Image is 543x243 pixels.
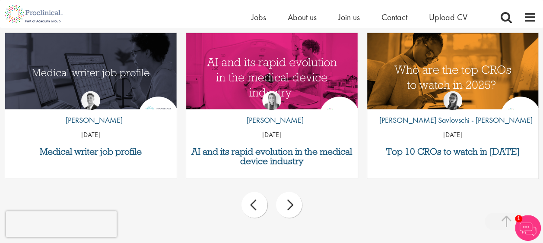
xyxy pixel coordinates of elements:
a: Link to a post [186,33,358,109]
a: Link to a post [5,33,177,109]
a: Contact [381,12,407,23]
a: AI and its rapid evolution in the medical device industry [191,146,353,165]
p: [DATE] [367,130,539,140]
img: Top 10 CROs 2025 | Proclinical [367,33,539,121]
img: Hannah Burke [262,91,281,110]
a: Top 10 CROs to watch in [DATE] [372,146,534,156]
span: 1 [515,215,522,222]
a: Link to a post [367,33,539,109]
div: next [276,192,302,218]
p: [DATE] [186,130,358,140]
a: About us [288,12,317,23]
p: [PERSON_NAME] Savlovschi - [PERSON_NAME] [373,114,533,125]
a: Upload CV [429,12,467,23]
img: Medical writer job profile [5,33,177,121]
a: Hannah Burke [PERSON_NAME] [240,91,304,130]
img: AI and Its Impact on the Medical Device Industry | Proclinical [186,33,358,121]
p: [DATE] [5,130,177,140]
img: Chatbot [515,215,541,241]
a: Jobs [251,12,266,23]
p: [PERSON_NAME] [59,114,123,125]
a: Theodora Savlovschi - Wicks [PERSON_NAME] Savlovschi - [PERSON_NAME] [373,91,533,130]
img: George Watson [81,91,100,110]
a: George Watson [PERSON_NAME] [59,91,123,130]
div: prev [241,192,267,218]
img: Theodora Savlovschi - Wicks [443,91,462,110]
a: Join us [338,12,360,23]
p: [PERSON_NAME] [240,114,304,125]
a: Medical writer job profile [10,146,172,156]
